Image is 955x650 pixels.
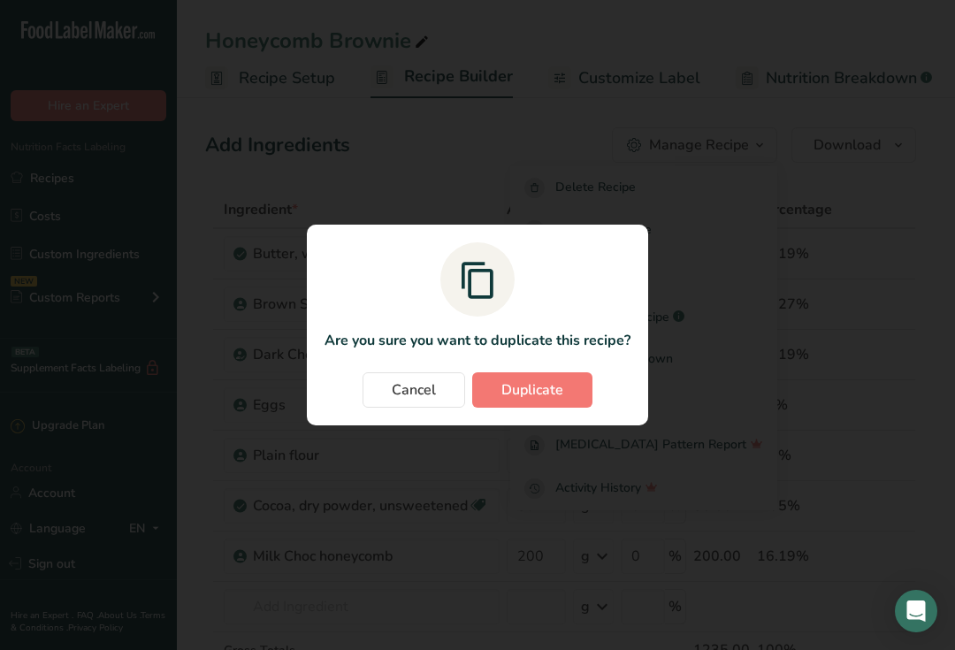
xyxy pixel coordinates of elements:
[325,330,630,351] p: Are you sure you want to duplicate this recipe?
[392,379,436,401] span: Cancel
[501,379,563,401] span: Duplicate
[472,372,592,408] button: Duplicate
[895,590,937,632] div: Open Intercom Messenger
[363,372,465,408] button: Cancel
